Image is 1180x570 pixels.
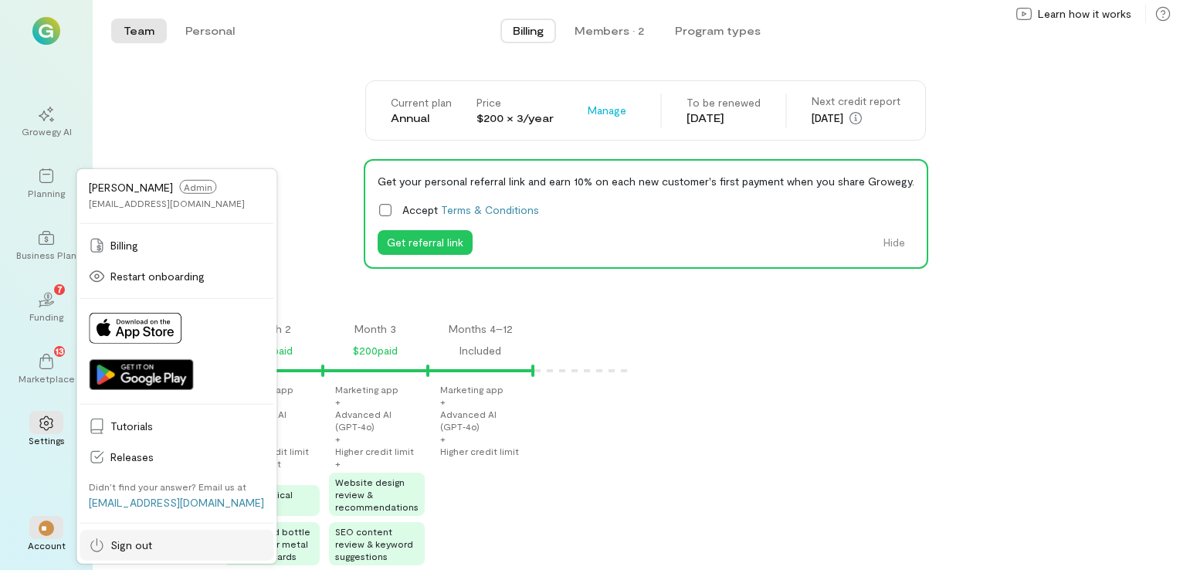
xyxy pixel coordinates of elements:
div: Marketing app [440,383,504,395]
button: Manage [578,98,636,123]
span: Restart onboarding [110,269,264,284]
div: Account [28,539,66,551]
button: Personal [173,19,247,43]
div: To be renewed [687,95,761,110]
div: Members · 2 [575,23,644,39]
div: Planning [28,187,65,199]
img: Get it on Google Play [89,359,193,390]
a: Releases [80,442,273,473]
a: Marketplace [19,341,74,397]
div: Months 4–12 [449,321,513,337]
span: SEO content review & keyword suggestions [335,526,413,562]
div: [EMAIL_ADDRESS][DOMAIN_NAME] [89,197,245,209]
div: Get your personal referral link and earn 10% on each new customer's first payment when you share ... [378,173,914,189]
div: Current plan [391,95,452,110]
span: Manage [588,103,626,118]
button: Get referral link [378,230,473,255]
span: Billing [110,238,264,253]
div: $200 × 3/year [476,110,554,126]
img: Download on App Store [89,313,181,344]
div: + [335,433,341,445]
a: Settings [19,403,74,459]
span: Learn how it works [1038,6,1131,22]
div: Funding [29,310,63,323]
span: Admin [179,180,216,194]
div: Business Plan [16,249,76,261]
span: [PERSON_NAME] [89,180,173,193]
span: 13 [56,344,64,358]
a: Billing [80,230,273,261]
button: Hide [874,230,914,255]
span: Accept [402,202,539,218]
div: Next credit report [812,93,900,109]
div: Advanced AI (GPT‑4o) [440,408,530,433]
a: Planning [19,156,74,212]
div: + [440,395,446,408]
div: + [335,395,341,408]
div: [DATE] [812,109,900,127]
div: Plan benefits [111,293,1174,309]
a: [EMAIL_ADDRESS][DOMAIN_NAME] [89,496,264,509]
div: Marketing app [335,383,398,395]
button: Members · 2 [562,19,656,43]
div: + [440,433,446,445]
a: Business Plan [19,218,74,273]
div: Included [459,341,501,360]
div: Advanced AI (GPT‑4o) [335,408,425,433]
div: Price [476,95,554,110]
div: Didn’t find your answer? Email us at [89,480,246,493]
div: $200 paid [353,341,398,360]
div: Annual [391,110,452,126]
span: Tutorials [110,419,264,434]
a: Sign out [80,530,273,561]
button: Team [111,19,167,43]
div: Settings [29,434,65,446]
a: Growegy AI [19,94,74,150]
div: Growegy AI [22,125,72,137]
span: Billing [513,23,544,39]
a: Tutorials [80,411,273,442]
a: Terms & Conditions [441,203,539,216]
span: 7 [57,282,63,296]
div: Marketplace [19,372,75,385]
button: Billing [500,19,556,43]
div: Higher credit limit [440,445,519,457]
span: Website design review & recommendations [335,477,419,512]
span: Sign out [110,538,264,553]
div: [DATE] [687,110,761,126]
div: Month 3 [354,321,396,337]
a: Restart onboarding [80,261,273,292]
div: + [335,457,341,470]
span: Releases [110,450,264,465]
a: Funding [19,280,74,335]
button: Program types [663,19,773,43]
div: Higher credit limit [335,445,414,457]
